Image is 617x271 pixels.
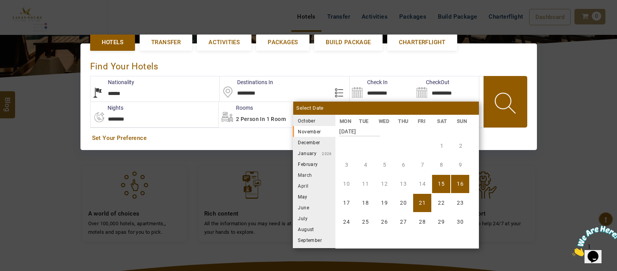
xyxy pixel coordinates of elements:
[293,126,335,137] li: November
[219,104,253,112] label: Rooms
[293,169,335,180] li: March
[293,202,335,213] li: June
[355,117,375,125] li: TUE
[356,213,374,231] li: Tuesday, 25 November 2025
[326,38,371,47] span: Build Package
[102,38,123,47] span: Hotels
[350,76,414,102] input: Search
[432,194,450,212] li: Saturday, 22 November 2025
[256,35,309,50] a: Packages
[316,152,332,156] small: 2026
[433,117,453,125] li: SAT
[293,235,335,245] li: September
[414,117,433,125] li: FRI
[236,116,286,122] span: 2 Person in 1 Room
[350,78,388,86] label: Check In
[293,180,335,191] li: April
[315,119,369,123] small: 2025
[374,117,394,125] li: WED
[394,117,414,125] li: THU
[293,191,335,202] li: May
[90,35,135,50] a: Hotels
[413,213,431,231] li: Friday, 28 November 2025
[432,175,450,193] li: Saturday, 15 November 2025
[375,213,393,231] li: Wednesday, 26 November 2025
[394,213,412,231] li: Thursday, 27 November 2025
[293,102,479,115] div: Select Date
[140,35,192,50] a: Transfer
[3,3,51,34] img: Chat attention grabber
[314,35,382,50] a: Build Package
[451,175,469,193] li: Sunday, 16 November 2025
[399,38,446,47] span: Charterflight
[387,35,457,50] a: Charterflight
[337,213,356,231] li: Monday, 24 November 2025
[339,123,380,136] strong: [DATE]
[293,115,335,126] li: October
[453,117,472,125] li: SUN
[356,194,374,212] li: Tuesday, 18 November 2025
[91,78,134,86] label: Nationality
[293,148,335,159] li: January
[451,213,469,231] li: Sunday, 30 November 2025
[268,38,298,47] span: Packages
[3,3,6,10] span: 1
[90,104,123,112] label: nights
[151,38,181,47] span: Transfer
[209,38,240,47] span: Activities
[337,194,356,212] li: Monday, 17 November 2025
[413,194,431,212] li: Friday, 21 November 2025
[293,137,335,148] li: December
[394,194,412,212] li: Thursday, 20 November 2025
[375,194,393,212] li: Wednesday, 19 November 2025
[90,53,527,76] div: Find Your Hotels
[451,194,469,212] li: Sunday, 23 November 2025
[335,117,355,125] li: MON
[569,223,617,259] iframe: chat widget
[220,78,273,86] label: Destinations In
[414,78,450,86] label: CheckOut
[432,213,450,231] li: Saturday, 29 November 2025
[92,134,525,142] a: Set Your Preference
[293,213,335,224] li: July
[197,35,251,50] a: Activities
[293,224,335,235] li: August
[414,76,479,102] input: Search
[293,159,335,169] li: February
